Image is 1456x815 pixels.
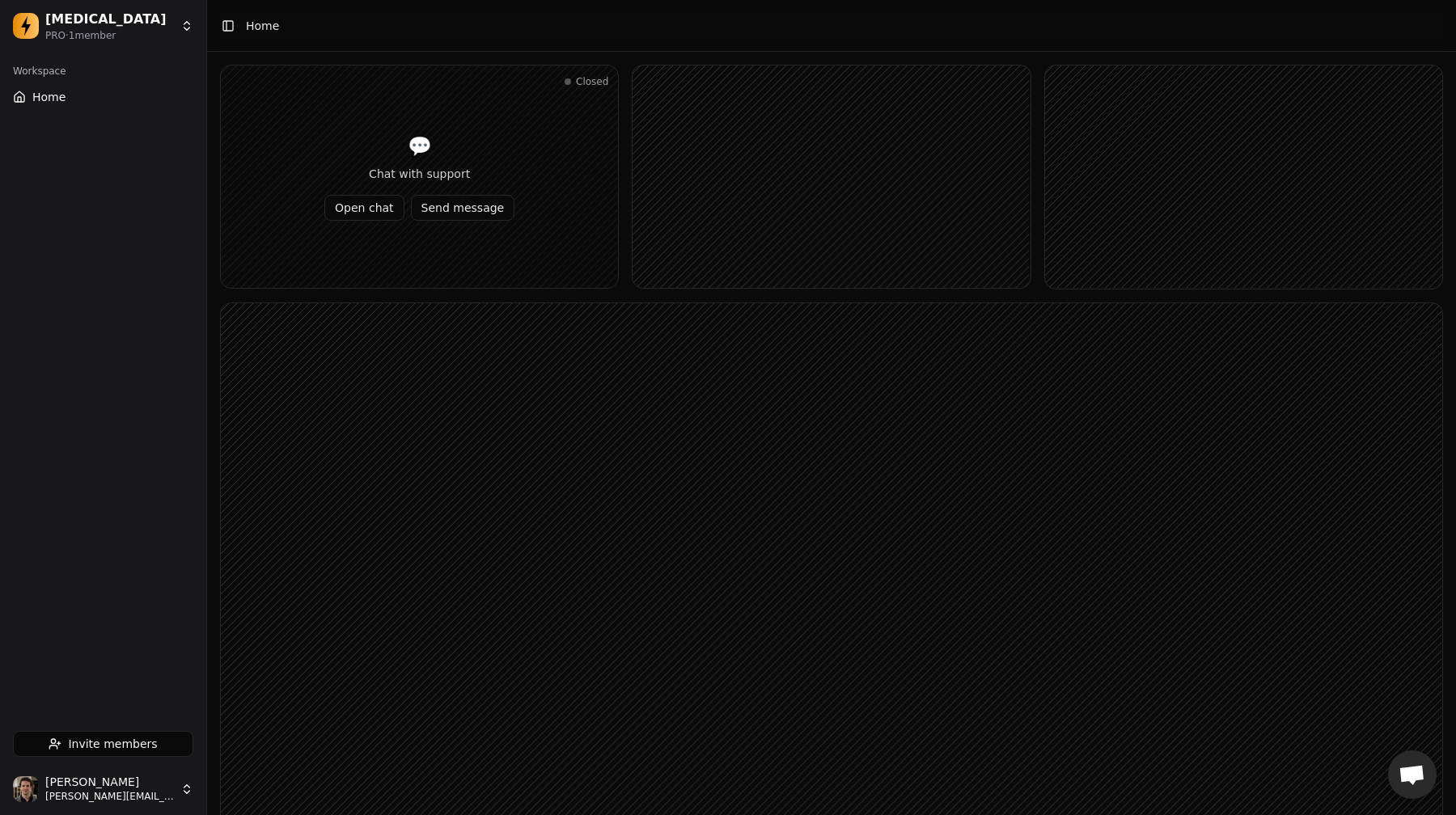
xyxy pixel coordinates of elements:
div: Workspace [6,58,200,84]
div: [MEDICAL_DATA] [45,10,174,29]
span: Home [32,89,66,105]
span: Invite members [68,736,157,752]
div: Open chat [1388,750,1437,799]
button: Dopamine[MEDICAL_DATA]PRO·1member [6,6,200,45]
div: PRO · 1 member [45,29,174,42]
button: Jonathan Beurel[PERSON_NAME][PERSON_NAME][EMAIL_ADDRESS][DOMAIN_NAME] [6,770,200,809]
div: 💬 [324,133,514,159]
img: Dopamine [13,13,39,39]
button: Invite members [13,731,193,757]
button: Home [6,84,200,110]
nav: breadcrumb [246,18,279,34]
span: [PERSON_NAME][EMAIL_ADDRESS][DOMAIN_NAME] [45,790,174,803]
span: [PERSON_NAME] [45,775,174,790]
img: Jonathan Beurel [13,776,39,802]
button: Open chat [324,195,404,221]
span: Home [246,18,279,34]
button: Send message [411,195,515,221]
div: Chat with support [324,166,514,182]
